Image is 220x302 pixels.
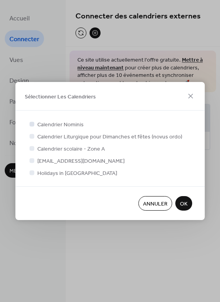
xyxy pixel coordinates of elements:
span: Annuler [143,200,167,208]
span: Calendrier Nominis [37,121,84,129]
span: Calendrier Liturgique pour Dimanches et fêtes (novus ordo) [37,133,182,141]
span: Sélectionner Les Calendriers [25,93,96,101]
span: Holidays in [GEOGRAPHIC_DATA] [37,169,117,178]
span: Calendrier scolaire - Zone A [37,145,105,153]
span: [EMAIL_ADDRESS][DOMAIN_NAME] [37,157,125,166]
span: OK [180,200,187,208]
button: OK [175,196,192,211]
button: Annuler [138,196,172,211]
